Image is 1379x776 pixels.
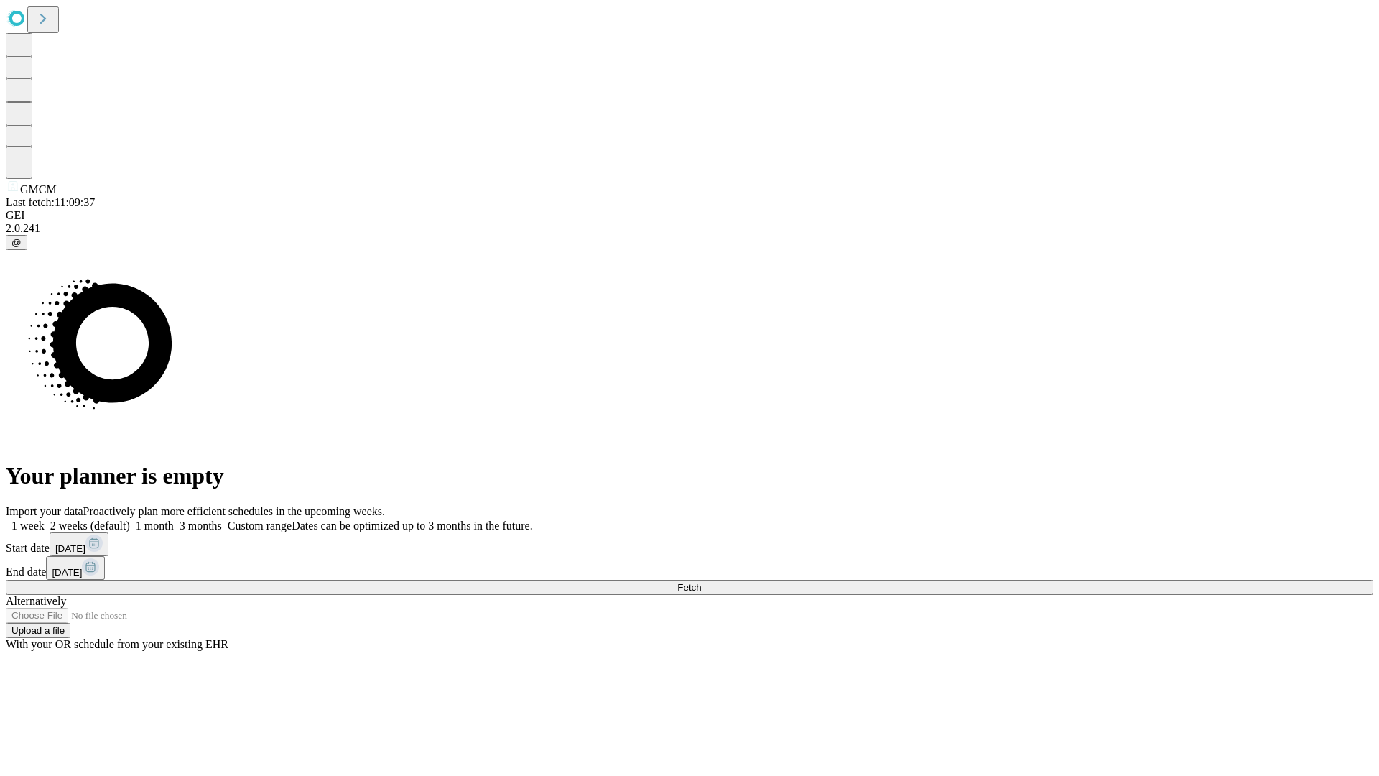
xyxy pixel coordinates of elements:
[83,505,385,517] span: Proactively plan more efficient schedules in the upcoming weeks.
[6,463,1373,489] h1: Your planner is empty
[677,582,701,593] span: Fetch
[6,505,83,517] span: Import your data
[292,519,532,532] span: Dates can be optimized up to 3 months in the future.
[6,638,228,650] span: With your OR schedule from your existing EHR
[6,196,95,208] span: Last fetch: 11:09:37
[6,209,1373,222] div: GEI
[6,595,66,607] span: Alternatively
[55,543,85,554] span: [DATE]
[11,237,22,248] span: @
[6,222,1373,235] div: 2.0.241
[180,519,222,532] span: 3 months
[136,519,174,532] span: 1 month
[20,183,57,195] span: GMCM
[11,519,45,532] span: 1 week
[52,567,82,578] span: [DATE]
[6,580,1373,595] button: Fetch
[6,623,70,638] button: Upload a file
[6,556,1373,580] div: End date
[228,519,292,532] span: Custom range
[46,556,105,580] button: [DATE]
[50,532,108,556] button: [DATE]
[50,519,130,532] span: 2 weeks (default)
[6,235,27,250] button: @
[6,532,1373,556] div: Start date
